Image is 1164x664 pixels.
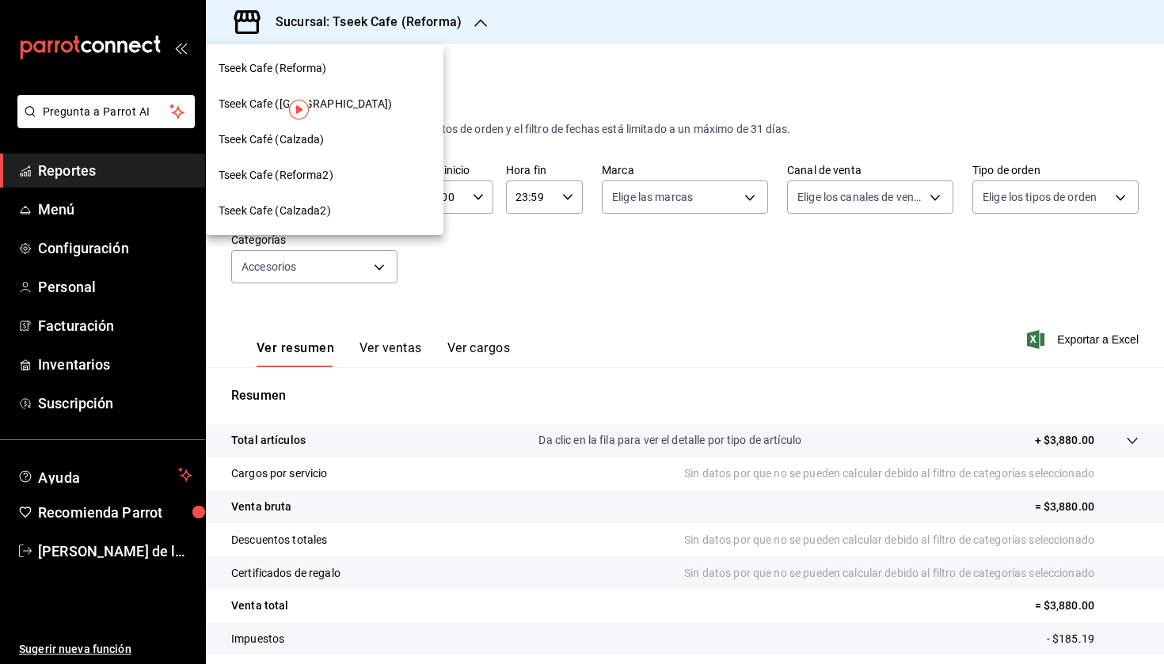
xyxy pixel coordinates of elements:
[219,131,325,148] span: Tseek Café (Calzada)
[206,193,443,229] div: Tseek Cafe (Calzada2)
[219,167,333,184] span: Tseek Cafe (Reforma2)
[219,60,327,77] span: Tseek Cafe (Reforma)
[206,86,443,122] div: Tseek Cafe ([GEOGRAPHIC_DATA])
[206,122,443,157] div: Tseek Café (Calzada)
[206,157,443,193] div: Tseek Cafe (Reforma2)
[289,100,309,120] img: Tooltip marker
[219,96,392,112] span: Tseek Cafe ([GEOGRAPHIC_DATA])
[206,51,443,86] div: Tseek Cafe (Reforma)
[219,203,331,219] span: Tseek Cafe (Calzada2)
